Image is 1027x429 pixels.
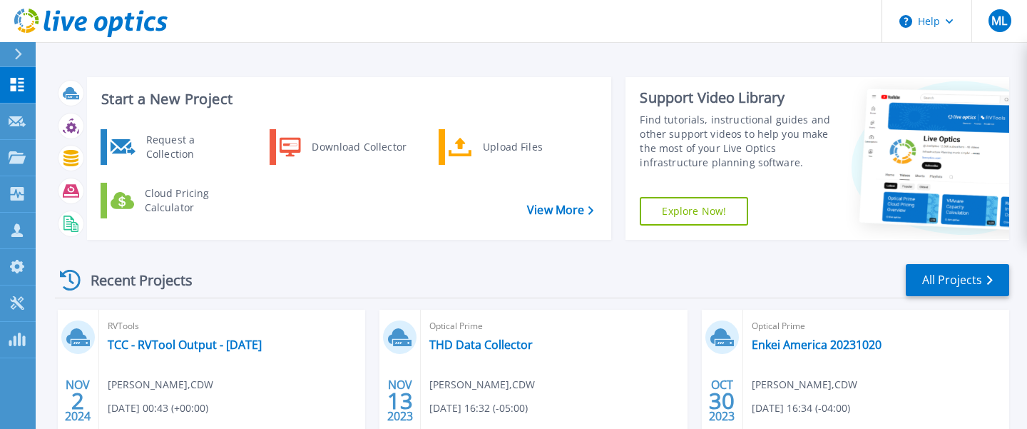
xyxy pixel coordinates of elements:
a: Request a Collection [101,129,247,165]
span: [DATE] 16:34 (-04:00) [752,400,850,416]
a: THD Data Collector [429,338,533,352]
div: Cloud Pricing Calculator [138,186,243,215]
div: Find tutorials, instructional guides and other support videos to help you make the most of your L... [640,113,832,170]
h3: Start a New Project [101,91,593,107]
div: Support Video Library [640,89,832,107]
div: Recent Projects [55,263,212,298]
a: Cloud Pricing Calculator [101,183,247,218]
a: All Projects [906,264,1009,296]
span: [PERSON_NAME] , CDW [429,377,535,393]
a: Enkei America 20231020 [752,338,882,352]
span: 30 [709,395,735,407]
div: Request a Collection [139,133,243,161]
span: RVTools [108,318,357,334]
div: OCT 2023 [708,375,735,427]
span: [PERSON_NAME] , CDW [752,377,857,393]
span: ML [991,15,1007,26]
span: Optical Prime [429,318,678,334]
span: 13 [387,395,413,407]
span: [PERSON_NAME] , CDW [108,377,213,393]
a: TCC - RVTool Output - [DATE] [108,338,262,352]
div: NOV 2023 [387,375,414,427]
span: Optical Prime [752,318,1001,334]
a: Upload Files [439,129,585,165]
div: Download Collector [305,133,412,161]
span: [DATE] 16:32 (-05:00) [429,400,528,416]
a: Download Collector [270,129,416,165]
div: Upload Files [476,133,581,161]
a: View More [527,203,593,217]
span: [DATE] 00:43 (+00:00) [108,400,208,416]
div: NOV 2024 [64,375,91,427]
span: 2 [71,395,84,407]
a: Explore Now! [640,197,748,226]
